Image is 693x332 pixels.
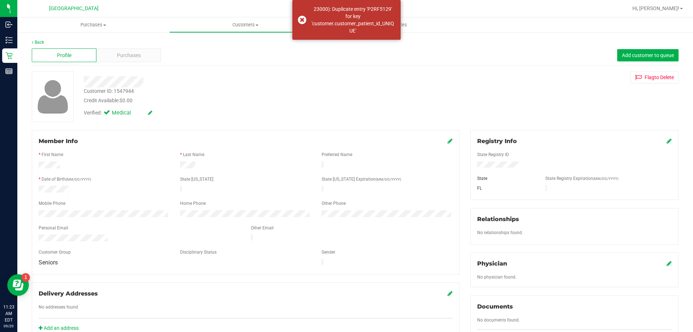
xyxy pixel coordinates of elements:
[322,151,352,158] label: Preferred Name
[169,17,321,33] a: Customers
[39,325,79,331] a: Add an address
[84,97,402,104] div: Credit Available:
[84,109,152,117] div: Verified:
[632,5,679,11] span: Hi, [PERSON_NAME]!
[117,52,141,59] span: Purchases
[39,200,65,207] label: Mobile Phone
[17,17,169,33] a: Purchases
[3,304,14,323] p: 11:23 AM EDT
[3,323,14,329] p: 09/20
[39,249,71,255] label: Customer Group
[17,22,169,28] span: Purchases
[183,151,204,158] label: Last Name
[477,303,513,310] span: Documents
[5,52,13,59] inline-svg: Retail
[477,229,523,236] label: No relationships found.
[42,151,63,158] label: First Name
[42,176,91,182] label: Date of Birth
[119,98,132,103] span: $0.00
[631,71,679,83] button: Flagto Delete
[322,249,335,255] label: Gender
[34,78,72,115] img: user-icon.png
[180,249,217,255] label: Disciplinary Status
[66,177,91,181] span: (MM/DD/YYYY)
[322,176,401,182] label: State [US_STATE] Expiration
[5,21,13,28] inline-svg: Inbound
[477,275,517,280] span: No physician found.
[477,260,507,267] span: Physician
[477,318,520,323] span: No documents found.
[310,5,395,34] div: 23000): Duplicate entry 'P2RF5129' for key 'customer.customer_patient_id_UNIQUE'
[477,216,519,223] span: Relationships
[472,185,540,191] div: FL
[617,49,679,61] button: Add customer to queue
[545,175,618,182] label: State Registry Expiration
[5,36,13,44] inline-svg: Inventory
[251,225,274,231] label: Other Email
[39,138,78,145] span: Member Info
[180,176,213,182] label: State [US_STATE]
[39,290,98,297] span: Delivery Addresses
[39,225,68,231] label: Personal Email
[322,200,346,207] label: Other Phone
[477,138,517,145] span: Registry Info
[84,87,134,95] div: Customer ID: 1547944
[32,40,44,45] a: Back
[57,52,71,59] span: Profile
[21,273,30,282] iframe: Resource center unread badge
[472,175,540,182] div: State
[49,5,99,12] span: [GEOGRAPHIC_DATA]
[7,274,29,296] iframe: Resource center
[593,177,618,181] span: (MM/DD/YYYY)
[39,259,58,266] span: Seniors
[477,151,509,158] label: State Registry ID
[180,200,206,207] label: Home Phone
[170,22,321,28] span: Customers
[376,177,401,181] span: (MM/DD/YYYY)
[5,68,13,75] inline-svg: Reports
[39,304,78,310] label: No addresses found
[112,109,141,117] span: Medical
[622,52,674,58] span: Add customer to queue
